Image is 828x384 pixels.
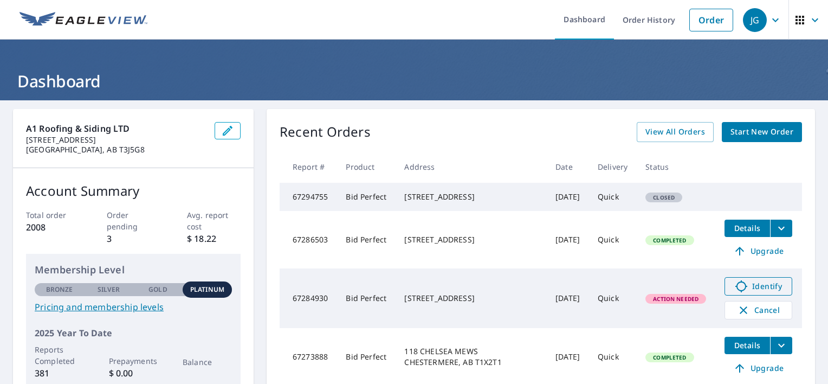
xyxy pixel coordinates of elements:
span: Start New Order [730,125,793,139]
p: Total order [26,209,80,221]
span: Details [731,223,764,233]
p: Prepayments [109,355,158,367]
td: [DATE] [547,268,589,328]
a: View All Orders [637,122,714,142]
p: A1 Roofing & Siding LTD [26,122,206,135]
p: 2008 [26,221,80,234]
p: $ 0.00 [109,367,158,380]
button: Cancel [725,301,792,319]
p: Account Summary [26,181,241,201]
th: Delivery [589,151,637,183]
span: Closed [646,194,681,201]
th: Product [337,151,396,183]
button: detailsBtn-67286503 [725,220,770,237]
a: Identify [725,277,792,296]
p: Order pending [107,209,160,232]
div: [STREET_ADDRESS] [404,191,538,202]
span: Upgrade [731,245,786,258]
td: Bid Perfect [337,268,396,328]
td: 67286503 [280,211,337,268]
button: filesDropdownBtn-67286503 [770,220,792,237]
a: Upgrade [725,242,792,260]
td: 67294755 [280,183,337,211]
p: Bronze [46,285,73,295]
a: Order [689,9,733,31]
span: Upgrade [731,362,786,375]
th: Report # [280,151,337,183]
p: Gold [148,285,167,295]
th: Address [396,151,547,183]
div: 118 CHELSEA MEWS CHESTERMERE, AB T1X2T1 [404,346,538,368]
div: [STREET_ADDRESS] [404,234,538,245]
span: Completed [646,354,693,361]
img: EV Logo [20,12,147,28]
th: Status [637,151,716,183]
p: Membership Level [35,263,232,277]
td: Quick [589,211,637,268]
a: Pricing and membership levels [35,300,232,313]
p: Reports Completed [35,344,84,367]
p: Silver [98,285,120,295]
td: Bid Perfect [337,211,396,268]
span: Completed [646,236,693,244]
a: Start New Order [722,122,802,142]
button: filesDropdownBtn-67273888 [770,337,792,354]
span: Action Needed [646,295,705,303]
p: $ 18.22 [187,232,241,245]
span: Identify [732,280,785,293]
td: Quick [589,183,637,211]
button: detailsBtn-67273888 [725,337,770,354]
td: [DATE] [547,183,589,211]
p: [GEOGRAPHIC_DATA], AB T3J5G8 [26,145,206,155]
div: JG [743,8,767,32]
p: Avg. report cost [187,209,241,232]
h1: Dashboard [13,70,815,92]
p: 2025 Year To Date [35,327,232,340]
div: [STREET_ADDRESS] [404,293,538,304]
p: [STREET_ADDRESS] [26,135,206,145]
span: Cancel [736,304,781,317]
td: Quick [589,268,637,328]
td: 67284930 [280,268,337,328]
p: Platinum [190,285,224,295]
span: Details [731,340,764,350]
th: Date [547,151,589,183]
p: Recent Orders [280,122,371,142]
p: 3 [107,232,160,245]
td: Bid Perfect [337,183,396,211]
a: Upgrade [725,360,792,377]
p: Balance [183,356,232,368]
span: View All Orders [645,125,705,139]
td: [DATE] [547,211,589,268]
p: 381 [35,367,84,380]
